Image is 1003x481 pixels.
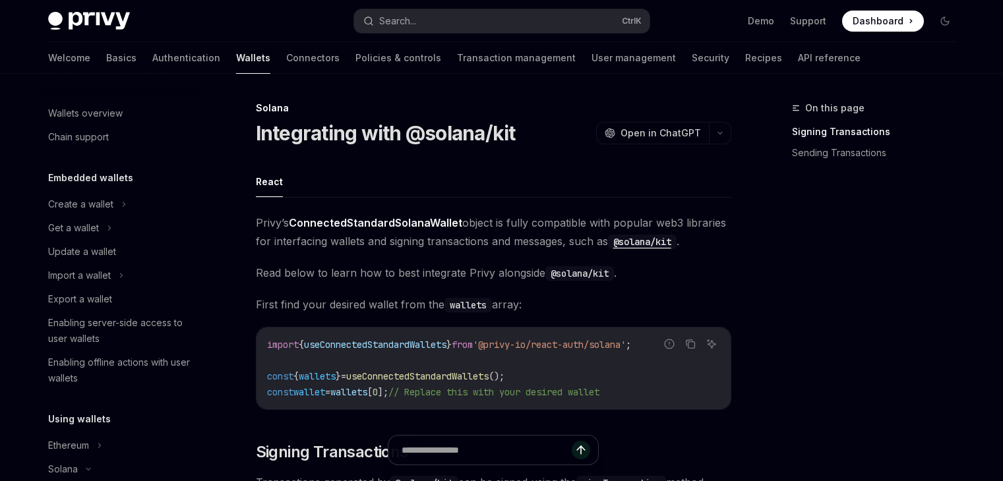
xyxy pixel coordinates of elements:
a: Wallets [236,42,270,74]
img: dark logo [48,12,130,30]
div: Search... [379,13,416,29]
div: Ethereum [48,438,89,453]
span: First find your desired wallet from the array: [256,295,731,314]
a: Signing Transactions [792,121,966,142]
a: @solana/kit [608,235,677,248]
span: wallets [330,386,367,398]
div: Wallets overview [48,105,123,121]
span: const [267,370,293,382]
button: Open in ChatGPT [596,122,709,144]
a: Security [692,42,729,74]
span: } [336,370,341,382]
a: Connectors [286,42,340,74]
a: Update a wallet [38,240,206,264]
span: from [452,339,473,351]
span: (); [489,370,504,382]
a: User management [592,42,676,74]
h1: Integrating with @solana/kit [256,121,516,145]
a: Dashboard [842,11,924,32]
button: Report incorrect code [661,335,678,353]
span: On this page [805,100,865,116]
code: wallets [444,298,492,312]
span: useConnectedStandardWallets [304,339,446,351]
a: Export a wallet [38,287,206,311]
a: Basics [106,42,137,74]
span: Read below to learn how to best integrate Privy alongside . [256,264,731,282]
a: Wallets overview [38,101,206,125]
div: Get a wallet [48,220,99,236]
span: { [299,339,304,351]
span: Dashboard [853,14,903,28]
span: 0 [373,386,378,398]
button: Toggle dark mode [934,11,956,32]
span: Ctrl K [622,16,642,26]
code: @solana/kit [545,266,614,281]
button: Send message [572,441,590,459]
div: Enabling offline actions with user wallets [48,354,198,386]
h5: Using wallets [48,411,111,427]
div: Chain support [48,129,109,145]
strong: ConnectedStandardSolanaWallet [289,216,462,229]
a: Enabling offline actions with user wallets [38,351,206,390]
a: Support [790,14,826,28]
a: Sending Transactions [792,142,966,163]
a: API reference [798,42,861,74]
a: Authentication [152,42,220,74]
code: @solana/kit [608,235,677,249]
div: Import a wallet [48,268,111,283]
button: Copy the contents from the code block [682,335,699,353]
span: = [341,370,346,382]
button: Search...CtrlK [354,9,650,33]
span: wallet [293,386,325,398]
a: Recipes [745,42,782,74]
span: = [325,386,330,398]
a: Enabling server-side access to user wallets [38,311,206,351]
div: Solana [48,461,78,477]
a: Transaction management [457,42,576,74]
span: [ [367,386,373,398]
a: Chain support [38,125,206,149]
div: Solana [256,101,731,115]
a: Policies & controls [355,42,441,74]
a: Demo [748,14,774,28]
span: // Replace this with your desired wallet [388,386,599,398]
span: import [267,339,299,351]
span: wallets [299,370,336,382]
span: Privy’s object is fully compatible with popular web3 libraries for interfacing wallets and signin... [256,213,731,250]
button: React [256,166,283,197]
span: useConnectedStandardWallets [346,370,489,382]
span: ]; [378,386,388,398]
h5: Embedded wallets [48,170,133,186]
span: const [267,386,293,398]
div: Create a wallet [48,196,113,212]
span: '@privy-io/react-auth/solana' [473,339,626,351]
span: ; [626,339,631,351]
span: Open in ChatGPT [621,127,701,140]
a: Welcome [48,42,90,74]
div: Enabling server-side access to user wallets [48,315,198,347]
div: Export a wallet [48,291,112,307]
button: Ask AI [703,335,720,353]
span: { [293,370,299,382]
div: Update a wallet [48,244,116,260]
span: } [446,339,452,351]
